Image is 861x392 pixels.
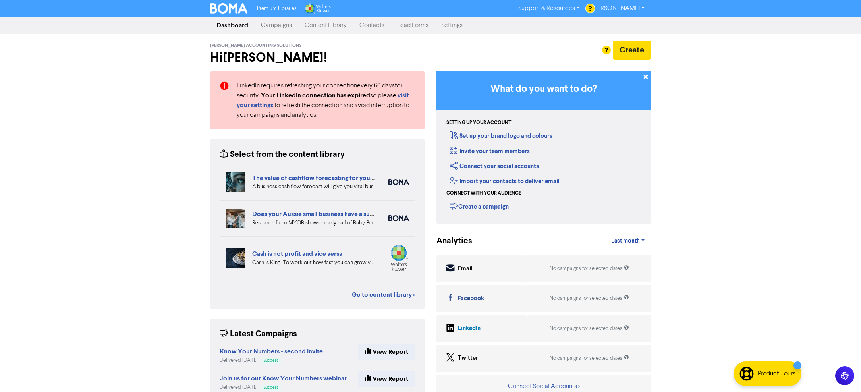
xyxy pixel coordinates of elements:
[252,250,342,258] a: Cash is not profit and vice versa
[388,179,409,185] img: boma_accounting
[231,81,421,120] div: LinkedIn requires refreshing your connection every 60 days for security. so please to refresh the...
[458,354,478,363] div: Twitter
[220,384,347,391] div: Delivered [DATE]
[388,245,409,271] img: wolterskluwer
[450,178,560,185] a: Import your contacts to deliver email
[220,149,345,161] div: Select from the content library
[550,295,629,302] div: No campaigns for selected dates
[450,200,509,212] div: Create a campaign
[220,349,323,355] a: Know Your Numbers - second invite
[436,235,462,247] div: Analytics
[252,219,376,227] div: Research from MYOB shows nearly half of Baby Boomer business owners are planning to exit in the n...
[252,210,411,218] a: Does your Aussie small business have a succession plan?
[210,50,425,65] h2: Hi [PERSON_NAME] !
[220,376,347,382] a: Join us for our Know Your Numbers webinar
[435,17,469,33] a: Settings
[550,265,629,272] div: No campaigns for selected dates
[210,43,301,48] span: [PERSON_NAME] Accounting Solutions
[550,355,629,362] div: No campaigns for selected dates
[220,357,323,364] div: Delivered [DATE]
[450,162,539,170] a: Connect your social accounts
[264,386,278,390] span: Success
[304,3,331,14] img: Wolters Kluwer
[252,174,398,182] a: The value of cashflow forecasting for your business
[210,3,247,14] img: BOMA Logo
[358,371,415,387] a: View Report
[550,325,629,332] div: No campaigns for selected dates
[450,147,530,155] a: Invite your team members
[352,290,415,299] a: Go to content library >
[446,119,511,126] div: Setting up your account
[821,354,861,392] iframe: Chat Widget
[436,71,651,224] div: Getting Started in BOMA
[264,359,278,363] span: Success
[261,91,370,99] strong: Your LinkedIn connection has expired
[252,259,376,267] div: Cash is King. To work out how fast you can grow your business, you need to look at your projected...
[210,17,255,33] a: Dashboard
[512,2,586,15] a: Support & Resources
[220,375,347,382] strong: Join us for our Know Your Numbers webinar
[298,17,353,33] a: Content Library
[458,265,473,274] div: Email
[448,83,639,95] h3: What do you want to do?
[586,2,651,15] a: [PERSON_NAME]
[388,215,409,221] img: boma
[255,17,298,33] a: Campaigns
[458,324,481,333] div: LinkedIn
[450,132,552,140] a: Set up your brand logo and colours
[220,328,297,340] div: Latest Campaigns
[605,233,651,249] a: Last month
[257,6,297,11] span: Premium Libraries:
[391,17,435,33] a: Lead Forms
[237,93,409,109] a: visit your settings
[458,294,484,303] div: Facebook
[358,344,415,360] a: View Report
[220,348,323,355] strong: Know Your Numbers - second invite
[611,238,640,245] span: Last month
[252,183,376,191] div: A business cash flow forecast will give you vital business intelligence to help you scenario-plan...
[353,17,391,33] a: Contacts
[446,190,521,197] div: Connect with your audience
[508,381,580,392] button: Connect Social Accounts >
[613,41,651,60] button: Create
